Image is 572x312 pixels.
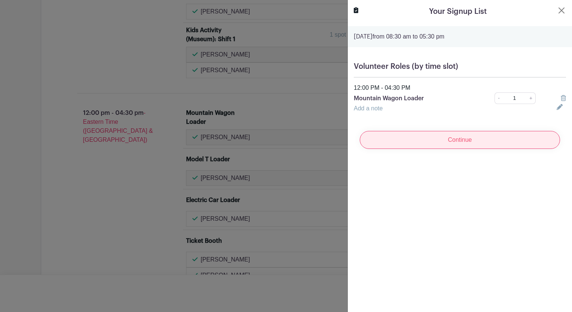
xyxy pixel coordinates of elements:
[526,92,536,104] a: +
[349,83,571,92] div: 12:00 PM - 04:30 PM
[354,62,566,71] h5: Volunteer Roles (by time slot)
[429,6,487,17] h5: Your Signup List
[354,94,474,103] p: Mountain Wagon Loader
[354,32,566,41] p: from 08:30 am to 05:30 pm
[495,92,503,104] a: -
[360,131,560,149] input: Continue
[354,34,372,40] strong: [DATE]
[354,105,383,111] a: Add a note
[557,6,566,15] button: Close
